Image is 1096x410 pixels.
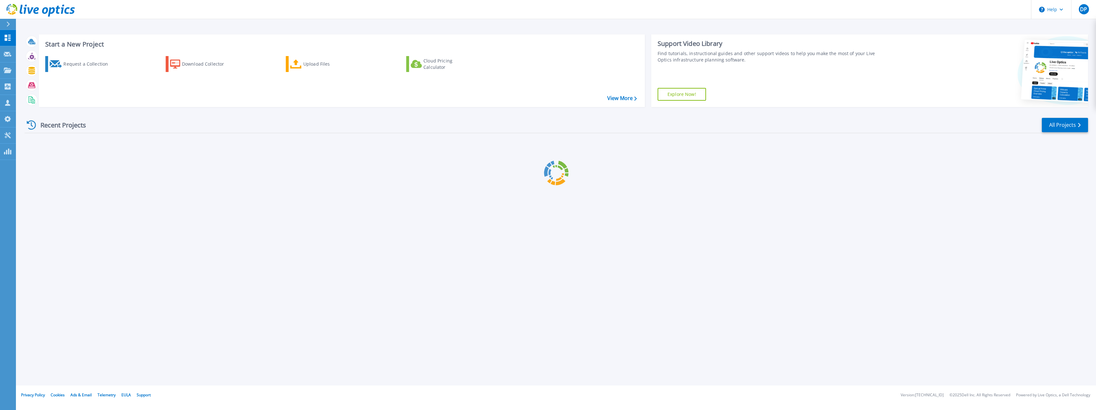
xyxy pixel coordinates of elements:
[286,56,357,72] a: Upload Files
[166,56,237,72] a: Download Collector
[70,392,92,398] a: Ads & Email
[949,393,1010,397] li: © 2025 Dell Inc. All Rights Reserved
[45,56,116,72] a: Request a Collection
[121,392,131,398] a: EULA
[45,41,637,48] h3: Start a New Project
[303,58,354,70] div: Upload Files
[97,392,116,398] a: Telemetry
[658,88,706,101] a: Explore Now!
[1042,118,1088,132] a: All Projects
[406,56,477,72] a: Cloud Pricing Calculator
[423,58,474,70] div: Cloud Pricing Calculator
[182,58,233,70] div: Download Collector
[1080,7,1087,12] span: DP
[1016,393,1090,397] li: Powered by Live Optics, a Dell Technology
[25,117,95,133] div: Recent Projects
[607,95,637,101] a: View More
[21,392,45,398] a: Privacy Policy
[137,392,151,398] a: Support
[51,392,65,398] a: Cookies
[658,40,886,48] div: Support Video Library
[658,50,886,63] div: Find tutorials, instructional guides and other support videos to help you make the most of your L...
[901,393,944,397] li: Version: [TECHNICAL_ID]
[63,58,114,70] div: Request a Collection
